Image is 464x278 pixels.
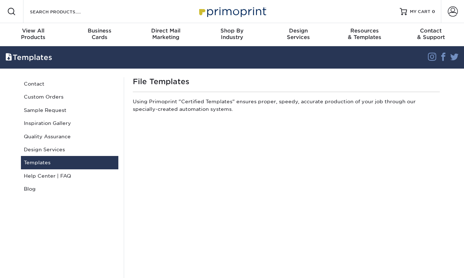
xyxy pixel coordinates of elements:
[265,27,332,40] div: Services
[21,156,118,169] a: Templates
[21,117,118,130] a: Inspiration Gallery
[199,27,265,40] div: Industry
[398,27,464,40] div: & Support
[132,23,199,46] a: Direct MailMarketing
[21,90,118,103] a: Custom Orders
[265,27,332,34] span: Design
[332,27,398,34] span: Resources
[21,143,118,156] a: Design Services
[410,9,430,15] span: MY CART
[398,27,464,34] span: Contact
[132,27,199,34] span: Direct Mail
[132,27,199,40] div: Marketing
[199,23,265,46] a: Shop ByIndustry
[21,77,118,90] a: Contact
[66,27,133,34] span: Business
[398,23,464,46] a: Contact& Support
[199,27,265,34] span: Shop By
[332,23,398,46] a: Resources& Templates
[332,27,398,40] div: & Templates
[432,9,435,14] span: 0
[29,7,100,16] input: SEARCH PRODUCTS.....
[21,182,118,195] a: Blog
[66,23,133,46] a: BusinessCards
[133,77,440,86] h1: File Templates
[265,23,332,46] a: DesignServices
[21,104,118,117] a: Sample Request
[133,98,440,116] p: Using Primoprint "Certified Templates" ensures proper, speedy, accurate production of your job th...
[196,4,268,19] img: Primoprint
[66,27,133,40] div: Cards
[21,130,118,143] a: Quality Assurance
[21,169,118,182] a: Help Center | FAQ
